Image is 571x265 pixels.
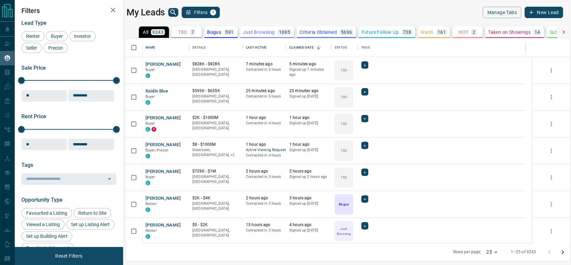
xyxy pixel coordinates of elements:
span: Return to Site [76,210,109,216]
p: $595K - $635K [192,88,239,94]
p: TBD [341,148,347,153]
p: 4 hours ago [289,222,328,228]
button: [PERSON_NAME] [146,61,181,68]
p: Contacted in 4 hours [246,153,283,158]
h1: My Leads [126,7,165,18]
div: Last Active [243,38,286,57]
p: 2 hours ago [246,169,283,174]
p: $2K - $4K [192,195,239,201]
div: Details [192,38,206,57]
p: West End, Toronto [192,147,239,158]
span: Buyer, Precon [146,148,169,152]
div: Status [331,38,358,57]
p: [GEOGRAPHIC_DATA], [GEOGRAPHIC_DATA] [192,121,239,131]
p: Signed up [DATE] [289,201,328,206]
p: Just Browsing [335,226,353,236]
span: Favourited a Listing [24,210,70,216]
div: condos.ca [146,73,150,78]
p: Contacted in 5 hours [246,67,283,72]
span: Investor [72,34,93,39]
span: + [364,142,366,149]
p: TBD [341,68,347,73]
div: Renter [21,31,44,41]
button: [PERSON_NAME] [146,169,181,175]
span: Buyer [49,34,65,39]
p: 15 hours ago [246,222,283,228]
button: more [546,199,556,209]
div: Status [335,38,347,57]
p: 1 hour ago [246,115,283,121]
p: TBD [341,175,347,180]
p: 2 hours ago [246,195,283,201]
div: Set up Building Alert [21,231,72,241]
span: + [364,88,366,95]
button: Filters1 [182,7,220,18]
span: Renter [146,202,157,206]
button: New Lead [525,7,563,18]
p: Signed up 2 hours ago [289,174,328,180]
div: + [361,61,368,69]
div: Last Active [246,38,267,57]
p: TBD [341,121,347,126]
div: Claimed Date [289,38,314,57]
p: 2 hours ago [289,169,328,174]
button: search button [168,8,178,17]
p: 2 [472,30,475,35]
button: more [546,146,556,156]
p: $0 - $2K [192,222,239,228]
span: Precon [46,45,65,51]
p: 1 hour ago [289,115,328,121]
p: Signed up 7 minutes ago [289,67,328,77]
p: 3 hours ago [289,195,328,201]
div: Precon [43,43,68,53]
button: [PERSON_NAME] [146,115,181,121]
p: 1 hour ago [289,142,328,147]
p: 738 [403,30,411,35]
p: Signed up [DATE] [289,228,328,233]
p: Taken on Showings [488,30,531,35]
p: [GEOGRAPHIC_DATA], [GEOGRAPHIC_DATA] [192,94,239,104]
button: Raidin Blue [146,88,168,94]
div: condos.ca [146,154,150,158]
p: 7 [191,30,194,35]
p: Criteria Obtained [299,30,337,35]
span: Buyer [146,68,155,72]
span: Set up Listing Alert [69,222,112,227]
button: [PERSON_NAME] [146,222,181,228]
p: $729K - $1M [192,169,239,174]
button: [PERSON_NAME] [146,195,181,202]
p: 25 minutes ago [246,88,283,94]
p: Contacted in 4 hours [246,121,283,126]
div: Set up Listing Alert [66,219,114,229]
p: HOT [459,30,468,35]
button: Reset Filters [51,250,87,262]
button: more [546,92,556,102]
div: Seller [21,43,42,53]
div: condos.ca [146,127,150,132]
p: 1 hour ago [246,142,283,147]
p: Contacted in 5 hours [246,94,283,99]
p: 5696 [341,30,352,35]
span: Viewed a Listing [24,222,62,227]
div: Tags [358,38,526,57]
span: Opportunity Type [21,197,63,203]
div: Buyer [46,31,68,41]
p: 14 [535,30,540,35]
p: Future Follow Up [361,30,398,35]
p: Just Browsing [243,30,275,35]
div: + [361,222,368,229]
div: + [361,115,368,122]
p: $2K - $1000M [192,115,239,121]
span: + [364,196,366,202]
button: more [546,226,556,236]
span: Tags [21,162,33,168]
p: [GEOGRAPHIC_DATA], [GEOGRAPHIC_DATA] [192,67,239,77]
div: 25 [484,247,500,257]
p: Bogus [339,202,349,207]
button: more [546,173,556,183]
span: Rent Price [21,113,46,120]
button: [PERSON_NAME] [146,142,181,148]
div: Viewed a Listing [21,219,65,229]
div: + [361,195,368,203]
p: 25 minutes ago [289,88,328,94]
